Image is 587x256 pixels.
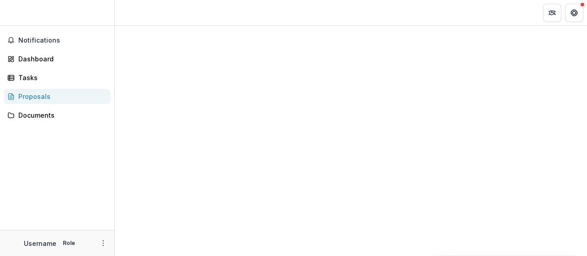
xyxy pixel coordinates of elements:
button: Partners [543,4,561,22]
p: Role [60,239,78,247]
div: Dashboard [18,54,103,64]
a: Documents [4,108,111,123]
a: Dashboard [4,51,111,66]
button: Notifications [4,33,111,48]
button: More [98,238,109,249]
span: Notifications [18,37,107,44]
a: Proposals [4,89,111,104]
p: Username [24,239,56,248]
button: Get Help [565,4,583,22]
div: Tasks [18,73,103,82]
a: Tasks [4,70,111,85]
div: Proposals [18,92,103,101]
div: Documents [18,110,103,120]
